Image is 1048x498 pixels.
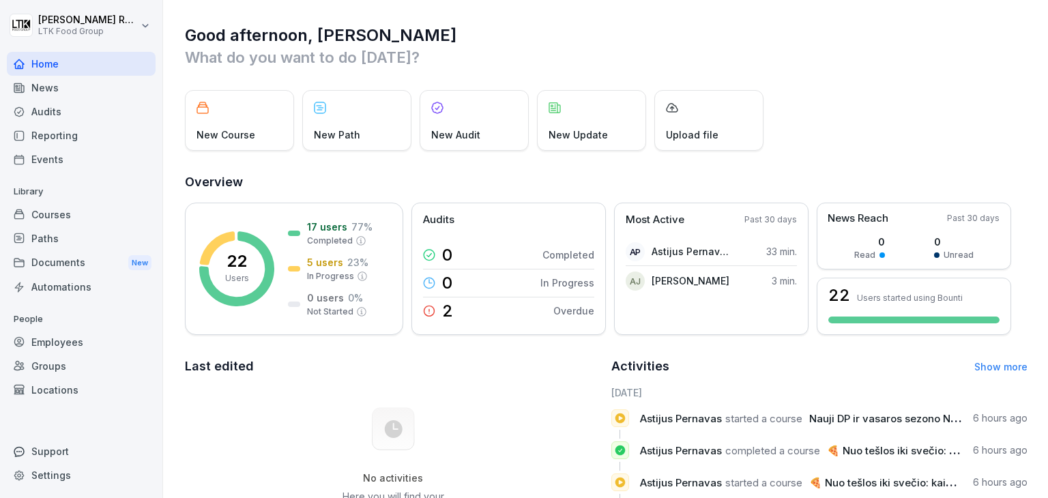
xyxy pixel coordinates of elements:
p: Users started using Bounti [857,293,963,303]
p: 0 % [348,291,363,305]
p: Past 30 days [744,214,797,226]
p: 33 min. [766,244,797,259]
p: 77 % [351,220,373,234]
p: 0 [854,235,885,249]
p: Most Active [626,212,684,228]
span: Nauji DP ir vasaros sezono Naujienos atkeliauja [809,412,1043,425]
h2: Overview [185,173,1028,192]
p: [PERSON_NAME] [652,274,729,288]
p: LTK Food Group [38,27,138,36]
a: Groups [7,354,156,378]
a: Reporting [7,123,156,147]
p: 6 hours ago [973,411,1028,425]
p: People [7,308,156,330]
p: 0 [934,235,974,249]
p: 17 users [307,220,347,234]
span: started a course [725,412,802,425]
p: 6 hours ago [973,443,1028,457]
div: AP [626,242,645,261]
span: Astijus Pernavas [640,412,722,425]
p: 2 [442,303,453,319]
div: Documents [7,250,156,276]
h2: Last edited [185,357,602,376]
span: Astijus Pernavas [640,476,722,489]
p: New Audit [431,128,480,142]
h5: No activities [324,472,462,484]
a: Audits [7,100,156,123]
a: Paths [7,226,156,250]
p: New Course [196,128,255,142]
p: Completed [307,235,353,247]
p: 22 [227,253,247,269]
p: News Reach [828,211,888,226]
p: [PERSON_NAME] Račkauskaitė [38,14,138,26]
p: New Path [314,128,360,142]
a: News [7,76,156,100]
div: New [128,255,151,271]
p: Library [7,181,156,203]
a: Courses [7,203,156,226]
span: Astijus Pernavas [640,444,722,457]
a: Employees [7,330,156,354]
p: 0 [442,275,452,291]
div: Support [7,439,156,463]
p: Completed [542,248,594,262]
a: Locations [7,378,156,402]
p: Read [854,249,875,261]
p: 3 min. [772,274,797,288]
p: Users [225,272,249,284]
p: Astijus Pernavas [652,244,730,259]
h1: Good afternoon, [PERSON_NAME] [185,25,1028,46]
span: started a course [725,476,802,489]
p: In Progress [307,270,354,282]
p: 0 users [307,291,344,305]
span: completed a course [725,444,820,457]
a: Settings [7,463,156,487]
a: Events [7,147,156,171]
p: What do you want to do [DATE]? [185,46,1028,68]
p: 23 % [347,255,368,269]
p: Audits [423,212,454,228]
p: 5 users [307,255,343,269]
a: Automations [7,275,156,299]
p: New Update [549,128,608,142]
p: Unread [944,249,974,261]
p: In Progress [540,276,594,290]
p: Past 30 days [947,212,1000,224]
a: DocumentsNew [7,250,156,276]
p: 6 hours ago [973,475,1028,489]
p: Overdue [553,304,594,318]
h3: 22 [828,287,850,304]
a: Home [7,52,156,76]
a: Show more [974,361,1028,372]
p: Not Started [307,306,353,318]
p: 0 [442,247,452,263]
div: AJ [626,272,645,291]
h6: [DATE] [611,385,1028,400]
p: Upload file [666,128,718,142]
h2: Activities [611,357,669,376]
